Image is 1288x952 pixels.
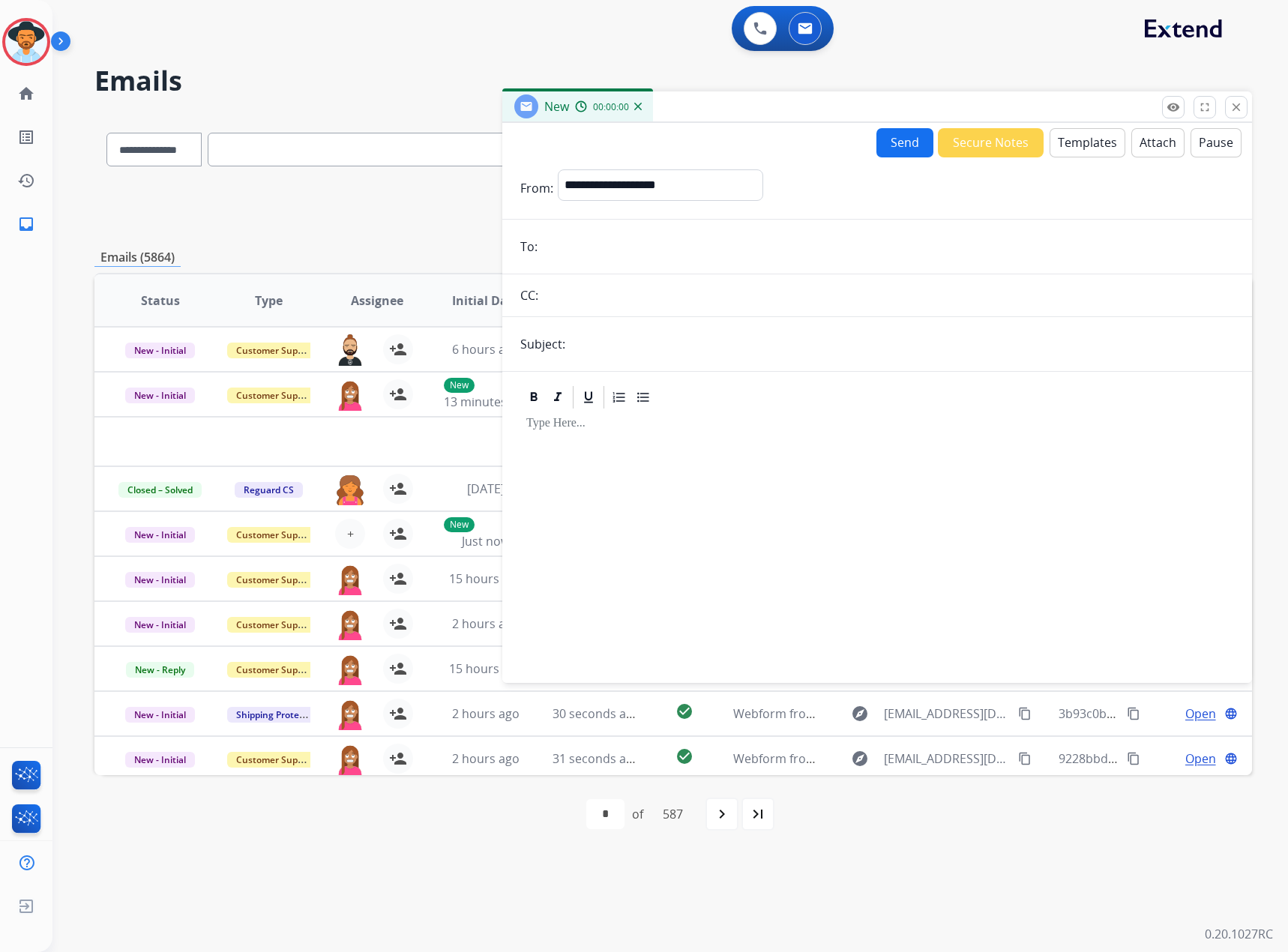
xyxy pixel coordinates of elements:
span: New - Initial [125,617,195,633]
span: New - Initial [125,752,195,768]
span: Just now [462,533,510,549]
button: Pause [1191,128,1242,157]
span: 2 hours ago [452,705,520,722]
span: 30 seconds ago [553,705,640,722]
span: Customer Support [227,527,325,543]
mat-icon: person_add [389,570,407,588]
img: avatar [5,21,47,63]
span: Assignee [351,292,403,310]
img: agent-avatar [335,474,365,505]
mat-icon: person_add [389,385,407,403]
div: Bullet List [632,386,654,409]
mat-icon: content_copy [1018,707,1032,720]
span: Webform from [EMAIL_ADDRESS][DOMAIN_NAME] on [DATE] [733,750,1073,767]
span: Webform from [EMAIL_ADDRESS][DOMAIN_NAME] on [DATE] [733,705,1073,722]
mat-icon: content_copy [1127,752,1140,765]
mat-icon: explore [851,705,869,723]
span: 2 hours ago [452,750,520,767]
mat-icon: history [17,172,35,190]
mat-icon: navigate_next [713,805,731,823]
button: + [335,519,365,549]
h2: Emails [94,66,1252,96]
p: New [444,378,475,393]
mat-icon: close [1230,100,1243,114]
p: Subject: [520,335,565,353]
mat-icon: person_add [389,480,407,498]
button: Attach [1131,128,1185,157]
mat-icon: person_add [389,750,407,768]
span: 6 hours ago [452,341,520,358]
mat-icon: explore [851,750,869,768]
img: agent-avatar [335,379,365,411]
div: of [632,805,643,823]
mat-icon: person_add [389,660,407,678]
span: Customer Support [227,752,325,768]
p: Emails (5864) [94,248,181,267]
span: [EMAIL_ADDRESS][DOMAIN_NAME] [884,705,1011,723]
img: agent-avatar [335,744,365,775]
mat-icon: fullscreen [1198,100,1212,114]
mat-icon: language [1224,752,1238,765]
mat-icon: person_add [389,340,407,358]
span: 15 hours ago [449,570,523,587]
img: agent-avatar [335,654,365,685]
mat-icon: home [17,85,35,103]
button: Secure Notes [938,128,1044,157]
mat-icon: remove_red_eye [1167,100,1180,114]
span: 15 hours ago [449,660,523,677]
span: Customer Support [227,617,325,633]
mat-icon: check_circle [675,747,693,765]
span: Open [1185,705,1216,723]
img: agent-avatar [335,699,365,730]
div: Underline [577,386,600,409]
button: Send [876,128,933,157]
span: Customer Support [227,662,325,678]
span: Open [1185,750,1216,768]
span: Status [141,292,180,310]
span: 13 minutes ago [444,394,531,410]
mat-icon: person_add [389,525,407,543]
p: 0.20.1027RC [1205,925,1273,943]
span: Reguard CS [235,482,303,498]
span: Closed – Solved [118,482,202,498]
span: Customer Support [227,343,325,358]
span: 31 seconds ago [553,750,640,767]
div: 587 [651,799,695,829]
span: New - Initial [125,572,195,588]
p: New [444,517,475,532]
span: Customer Support [227,572,325,588]
div: Italic [547,386,569,409]
span: [DATE] [467,480,505,497]
mat-icon: content_copy [1127,707,1140,720]
mat-icon: inbox [17,215,35,233]
span: New - Reply [126,662,194,678]
div: Bold [523,386,545,409]
img: agent-avatar [335,564,365,595]
mat-icon: language [1224,707,1238,720]
img: agent-avatar [335,334,365,366]
p: To: [520,238,538,256]
span: 2 hours ago [452,615,520,632]
mat-icon: check_circle [675,702,693,720]
span: + [347,525,354,543]
img: agent-avatar [335,609,365,640]
span: Shipping Protection [227,707,330,723]
mat-icon: last_page [749,805,767,823]
span: New [544,98,569,115]
p: From: [520,179,553,197]
span: Initial Date [452,292,520,310]
mat-icon: person_add [389,615,407,633]
span: New - Initial [125,343,195,358]
mat-icon: person_add [389,705,407,723]
div: Ordered List [608,386,631,409]
mat-icon: content_copy [1018,752,1032,765]
span: Type [255,292,283,310]
p: CC: [520,286,538,304]
mat-icon: list_alt [17,128,35,146]
span: 00:00:00 [593,101,629,113]
span: New - Initial [125,707,195,723]
span: New - Initial [125,388,195,403]
span: [EMAIL_ADDRESS][DOMAIN_NAME] [884,750,1011,768]
span: New - Initial [125,527,195,543]
button: Templates [1050,128,1125,157]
